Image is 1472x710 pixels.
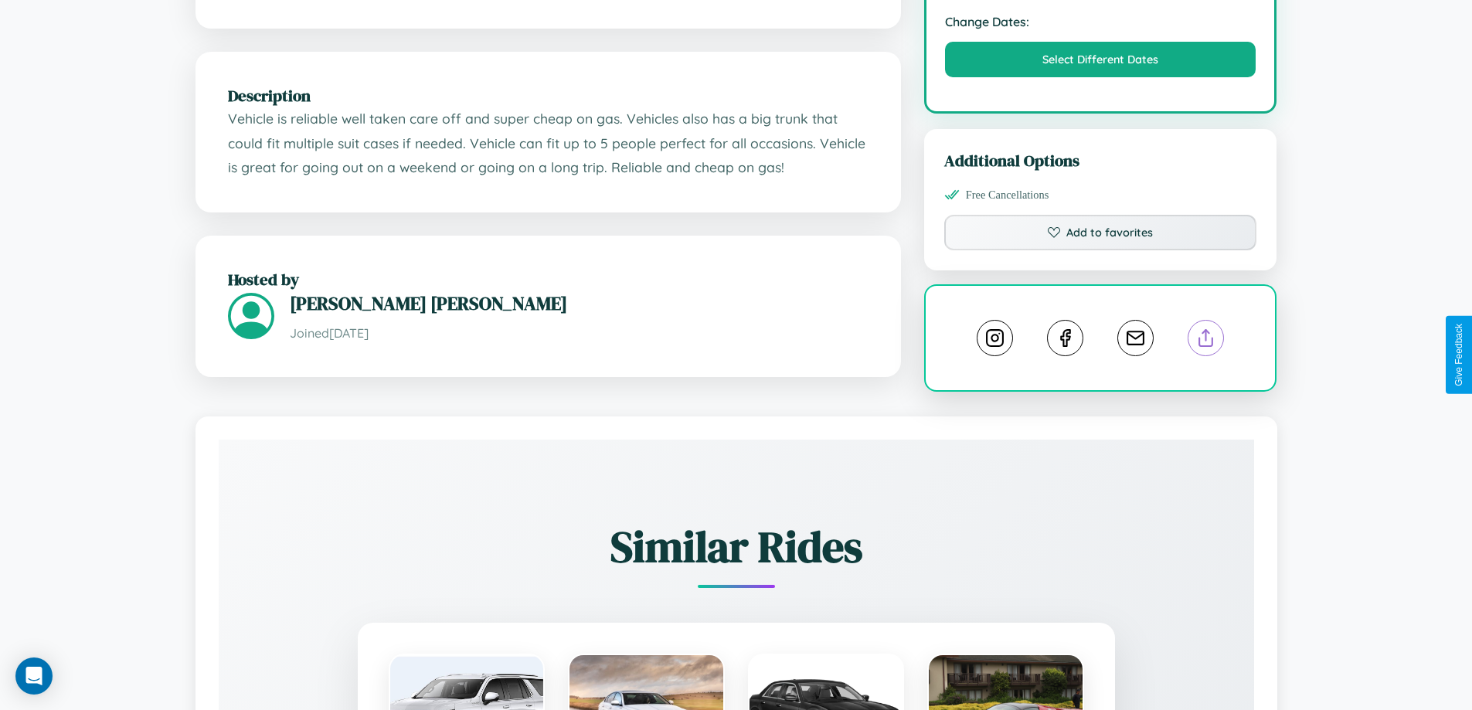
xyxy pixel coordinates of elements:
[290,322,869,345] p: Joined [DATE]
[273,517,1200,576] h2: Similar Rides
[1453,324,1464,386] div: Give Feedback
[945,42,1256,77] button: Select Different Dates
[945,14,1256,29] strong: Change Dates:
[228,84,869,107] h2: Description
[944,215,1257,250] button: Add to favorites
[966,189,1049,202] span: Free Cancellations
[290,290,869,316] h3: [PERSON_NAME] [PERSON_NAME]
[15,657,53,695] div: Open Intercom Messenger
[228,268,869,290] h2: Hosted by
[228,107,869,180] p: Vehicle is reliable well taken care off and super cheap on gas. Vehicles also has a big trunk tha...
[944,149,1257,172] h3: Additional Options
